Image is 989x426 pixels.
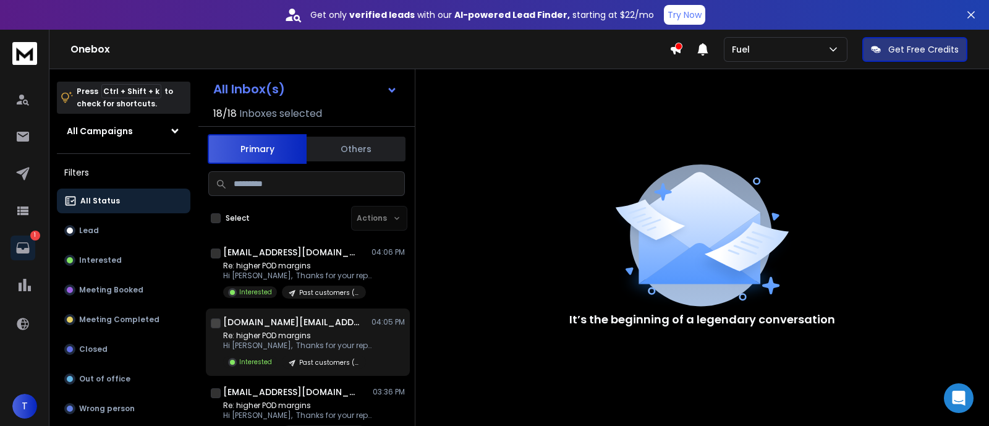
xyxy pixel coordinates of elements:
[307,135,405,163] button: Others
[664,5,705,25] button: Try Now
[79,344,108,354] p: Closed
[373,387,405,397] p: 03:36 PM
[299,288,359,297] p: Past customers (Fuel)
[371,317,405,327] p: 04:05 PM
[79,226,99,236] p: Lead
[223,411,371,420] p: Hi [PERSON_NAME], Thanks for your reply!
[57,367,190,391] button: Out of office
[371,247,405,257] p: 04:06 PM
[30,231,40,241] p: 1
[57,119,190,143] button: All Campaigns
[223,386,359,398] h1: [EMAIL_ADDRESS][DOMAIN_NAME]
[223,401,371,411] p: Re: higher POD margins
[569,311,835,328] p: It’s the beginning of a legendary conversation
[79,285,143,295] p: Meeting Booked
[349,9,415,21] strong: verified leads
[223,341,371,351] p: Hi [PERSON_NAME], Thanks for your reply!
[101,84,161,98] span: Ctrl + Shift + k
[57,337,190,362] button: Closed
[12,394,37,419] button: T
[223,261,371,271] p: Re: higher POD margins
[57,396,190,421] button: Wrong person
[57,218,190,243] button: Lead
[77,85,173,110] p: Press to check for shortcuts.
[213,83,285,95] h1: All Inbox(s)
[79,374,130,384] p: Out of office
[668,9,702,21] p: Try Now
[944,383,974,413] div: Open Intercom Messenger
[310,9,654,21] p: Get only with our starting at $22/mo
[57,164,190,181] h3: Filters
[57,278,190,302] button: Meeting Booked
[223,316,359,328] h1: [DOMAIN_NAME][EMAIL_ADDRESS][DOMAIN_NAME]
[79,404,135,414] p: Wrong person
[12,42,37,65] img: logo
[299,358,359,367] p: Past customers (Fuel)
[888,43,959,56] p: Get Free Credits
[454,9,570,21] strong: AI-powered Lead Finder,
[67,125,133,137] h1: All Campaigns
[239,288,272,297] p: Interested
[11,236,35,260] a: 1
[223,331,371,341] p: Re: higher POD margins
[57,248,190,273] button: Interested
[223,271,371,281] p: Hi [PERSON_NAME], Thanks for your reply!
[732,43,755,56] p: Fuel
[223,246,359,258] h1: [EMAIL_ADDRESS][DOMAIN_NAME]
[57,189,190,213] button: All Status
[80,196,120,206] p: All Status
[239,106,322,121] h3: Inboxes selected
[226,213,250,223] label: Select
[208,134,307,164] button: Primary
[79,315,159,325] p: Meeting Completed
[57,307,190,332] button: Meeting Completed
[239,357,272,367] p: Interested
[70,42,669,57] h1: Onebox
[79,255,122,265] p: Interested
[203,77,407,101] button: All Inbox(s)
[862,37,967,62] button: Get Free Credits
[213,106,237,121] span: 18 / 18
